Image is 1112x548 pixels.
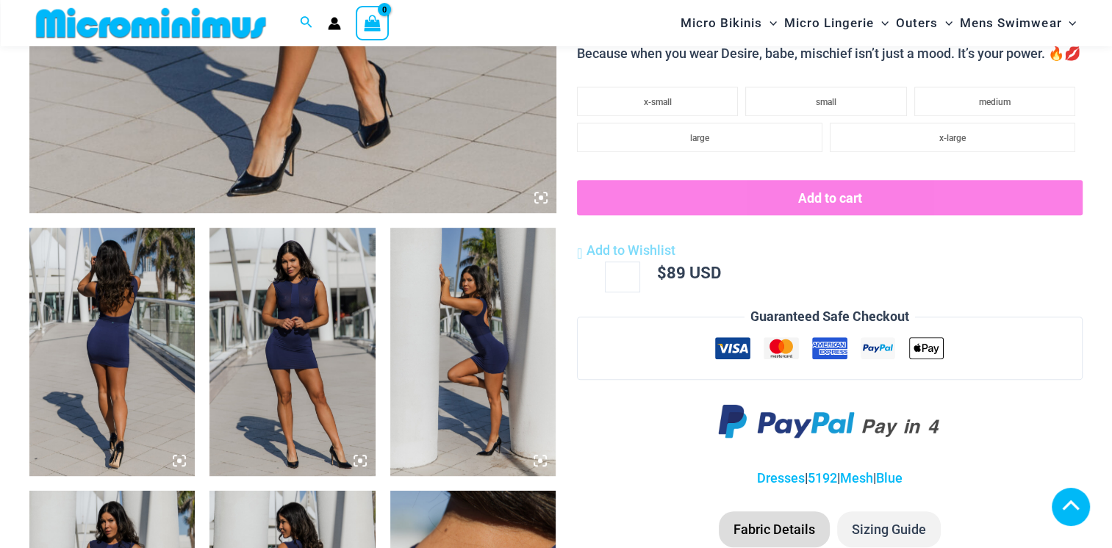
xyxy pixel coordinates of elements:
[577,180,1083,215] button: Add to cart
[30,7,272,40] img: MM SHOP LOGO FLAT
[677,4,781,42] a: Micro BikinisMenu ToggleMenu Toggle
[830,123,1075,152] li: x-large
[328,17,341,30] a: Account icon link
[762,4,777,42] span: Menu Toggle
[29,228,195,476] img: Desire Me Navy 5192 Dress
[979,97,1011,107] span: medium
[757,470,805,486] a: Dresses
[896,4,938,42] span: Outers
[657,262,721,283] bdi: 89 USD
[914,87,1075,116] li: medium
[577,123,822,152] li: large
[300,14,313,32] a: Search icon link
[808,470,837,486] a: 5192
[586,242,675,258] span: Add to Wishlist
[816,97,836,107] span: small
[892,4,956,42] a: OutersMenu ToggleMenu Toggle
[657,262,667,283] span: $
[956,4,1080,42] a: Mens SwimwearMenu ToggleMenu Toggle
[874,4,889,42] span: Menu Toggle
[745,87,906,116] li: small
[577,239,675,262] a: Add to Wishlist
[876,470,903,486] a: Blue
[577,467,1083,489] p: | | |
[605,262,639,292] input: Product quantity
[644,97,672,107] span: x-small
[837,511,941,548] li: Sizing Guide
[938,4,953,42] span: Menu Toggle
[1061,4,1076,42] span: Menu Toggle
[577,87,738,116] li: x-small
[745,306,915,328] legend: Guaranteed Safe Checkout
[719,511,830,548] li: Fabric Details
[209,228,375,476] img: Desire Me Navy 5192 Dress
[781,4,892,42] a: Micro LingerieMenu ToggleMenu Toggle
[939,133,966,143] span: x-large
[840,470,873,486] a: Mesh
[690,133,709,143] span: large
[960,4,1061,42] span: Mens Swimwear
[390,228,556,476] img: Desire Me Navy 5192 Dress
[356,6,390,40] a: View Shopping Cart, empty
[675,2,1083,44] nav: Site Navigation
[784,4,874,42] span: Micro Lingerie
[681,4,762,42] span: Micro Bikinis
